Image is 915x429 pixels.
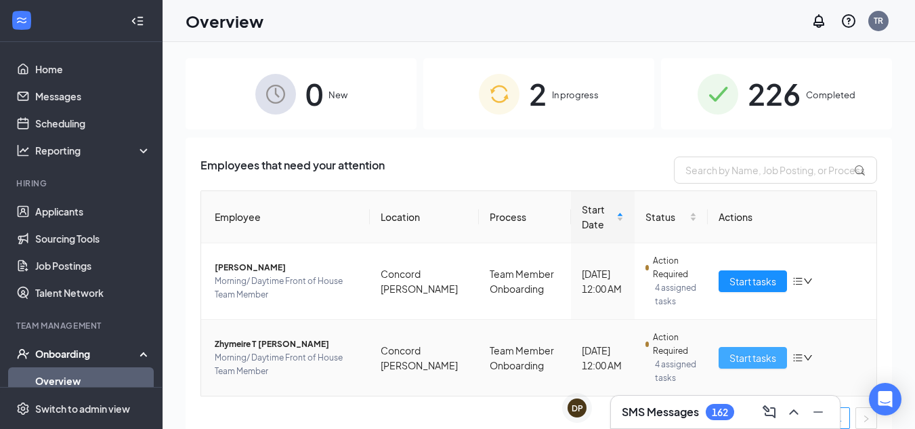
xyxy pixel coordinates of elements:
[16,144,30,157] svg: Analysis
[16,178,148,189] div: Hiring
[807,401,829,423] button: Minimize
[131,14,144,28] svg: Collapse
[874,15,883,26] div: TR
[16,402,30,415] svg: Settings
[215,274,359,302] span: Morning/ Daytime Front of House Team Member
[761,404,778,420] svg: ComposeMessage
[803,353,813,363] span: down
[655,358,697,385] span: 4 assigned tasks
[215,261,359,274] span: [PERSON_NAME]
[759,401,780,423] button: ComposeMessage
[674,157,877,184] input: Search by Name, Job Posting, or Process
[35,402,130,415] div: Switch to admin view
[582,266,624,296] div: [DATE] 12:00 AM
[35,225,151,252] a: Sourcing Tools
[215,338,359,351] span: Zhymeire T [PERSON_NAME]
[645,209,687,224] span: Status
[811,13,827,29] svg: Notifications
[708,191,876,243] th: Actions
[479,243,570,320] td: Team Member Onboarding
[370,243,479,320] td: Concord [PERSON_NAME]
[786,404,802,420] svg: ChevronUp
[869,383,901,415] div: Open Intercom Messenger
[653,254,697,281] span: Action Required
[479,320,570,396] td: Team Member Onboarding
[862,415,870,423] span: right
[712,407,728,418] div: 162
[479,191,570,243] th: Process
[35,279,151,306] a: Talent Network
[635,191,708,243] th: Status
[806,88,855,102] span: Completed
[370,320,479,396] td: Concord [PERSON_NAME]
[370,191,479,243] th: Location
[855,407,877,429] button: right
[653,331,697,358] span: Action Required
[35,252,151,279] a: Job Postings
[35,144,152,157] div: Reporting
[655,281,697,308] span: 4 assigned tasks
[622,405,699,420] h3: SMS Messages
[803,277,813,286] span: down
[200,157,385,184] span: Employees that need your attention
[35,56,151,83] a: Home
[328,88,347,102] span: New
[719,270,787,292] button: Start tasks
[35,347,140,361] div: Onboarding
[35,198,151,225] a: Applicants
[582,202,614,232] span: Start Date
[783,401,805,423] button: ChevronUp
[35,110,151,137] a: Scheduling
[35,83,151,110] a: Messages
[572,403,583,414] div: DP
[855,407,877,429] li: Next Page
[719,347,787,369] button: Start tasks
[201,191,370,243] th: Employee
[840,13,857,29] svg: QuestionInfo
[552,88,599,102] span: In progress
[215,351,359,378] span: Morning/ Daytime Front of House Team Member
[186,9,263,33] h1: Overview
[729,350,776,365] span: Start tasks
[305,70,323,117] span: 0
[16,347,30,361] svg: UserCheck
[35,367,151,394] a: Overview
[792,352,803,363] span: bars
[729,274,776,289] span: Start tasks
[582,343,624,373] div: [DATE] 12:00 AM
[810,404,826,420] svg: Minimize
[792,276,803,287] span: bars
[529,70,547,117] span: 2
[15,14,28,27] svg: WorkstreamLogo
[748,70,801,117] span: 226
[16,320,148,331] div: Team Management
